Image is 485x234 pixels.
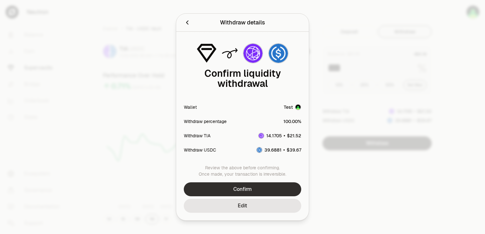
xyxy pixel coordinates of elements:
div: Review the above before confirming. Once made, your transaction is irreversible. [184,165,301,177]
img: TIA Logo [243,44,262,63]
div: Test [284,104,293,110]
div: Withdraw TIA [184,133,210,139]
img: USDC Logo [257,147,262,153]
div: Withdraw percentage [184,118,227,125]
div: Withdraw USDC [184,147,216,153]
div: Wallet [184,104,197,110]
button: Edit [184,199,301,213]
div: Confirm liquidity withdrawal [184,68,301,89]
img: Account Image [296,105,301,110]
button: Confirm [184,182,301,196]
img: TIA Logo [259,133,264,138]
button: Back [184,18,191,27]
button: TestAccount Image [284,104,301,110]
img: USDC Logo [269,44,288,63]
div: Withdraw details [220,18,265,27]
